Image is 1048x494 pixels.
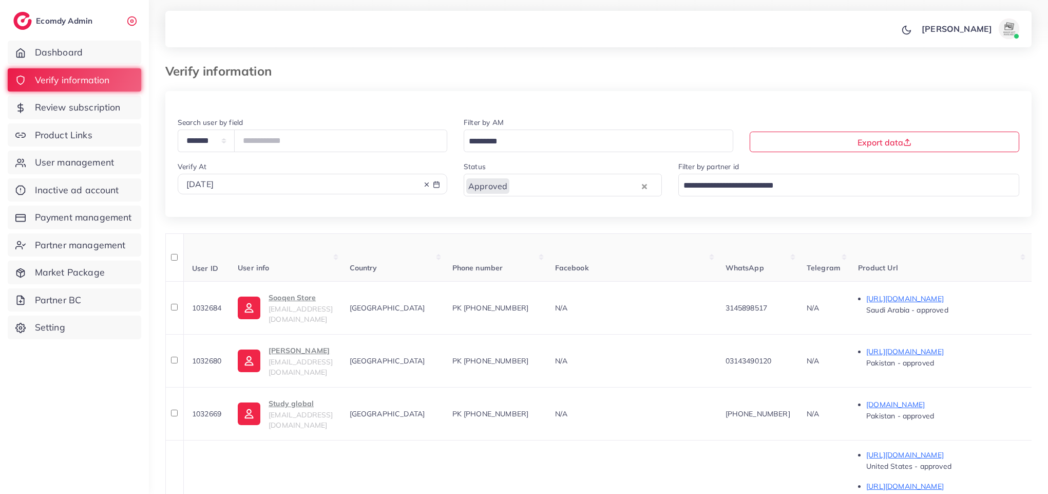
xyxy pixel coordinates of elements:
[35,74,110,87] span: Verify information
[8,316,141,339] a: Setting
[13,12,32,30] img: logo
[866,292,1020,305] p: [URL][DOMAIN_NAME]
[269,304,333,324] span: [EMAIL_ADDRESS][DOMAIN_NAME]
[192,263,218,272] span: User ID
[452,263,503,272] span: Phone number
[999,19,1019,39] img: avatar
[807,356,819,365] span: N/A
[8,41,141,64] a: Dashboard
[178,161,206,172] label: Verify At
[8,96,141,119] a: Review subscription
[555,263,589,272] span: Facebook
[866,398,1020,411] p: [DOMAIN_NAME]
[8,261,141,284] a: Market Package
[916,19,1023,39] a: [PERSON_NAME]avatar
[807,409,819,418] span: N/A
[678,174,1019,196] div: Search for option
[192,409,221,418] span: 1032669
[192,303,221,313] span: 1032684
[186,179,214,189] span: [DATE]
[35,156,114,169] span: User management
[726,356,772,365] span: 03143490120
[13,12,95,30] a: logoEcomdy Admin
[350,356,425,365] span: [GEOGRAPHIC_DATA]
[8,288,141,312] a: Partner BC
[238,402,260,425] img: ic-user-info.36bf1079.svg
[866,345,1020,358] p: [URL][DOMAIN_NAME]
[466,178,509,194] span: Approved
[35,294,82,307] span: Partner BC
[35,321,65,334] span: Setting
[750,132,1019,152] button: Export data
[678,161,739,172] label: Filter by partner id
[8,233,141,257] a: Partner management
[680,178,1006,194] input: Search for option
[452,356,529,365] span: PK [PHONE_NUMBER]
[269,410,333,430] span: [EMAIL_ADDRESS][DOMAIN_NAME]
[238,291,333,325] a: Sooqen Store[EMAIL_ADDRESS][DOMAIN_NAME]
[465,134,720,150] input: Search for option
[350,263,377,272] span: Country
[35,101,121,114] span: Review subscription
[464,130,733,152] div: Search for option
[555,303,567,313] span: N/A
[858,263,898,272] span: Product Url
[8,178,141,202] a: Inactive ad account
[238,350,260,372] img: ic-user-info.36bf1079.svg
[35,266,105,279] span: Market Package
[165,64,280,79] h3: Verify information
[350,303,425,313] span: [GEOGRAPHIC_DATA]
[866,449,1020,461] p: [URL][DOMAIN_NAME]
[269,397,333,410] p: Study global
[35,184,119,197] span: Inactive ad account
[269,344,333,357] p: [PERSON_NAME]
[178,117,243,127] label: Search user by field
[8,206,141,229] a: Payment management
[35,239,126,252] span: Partner management
[866,411,934,420] span: Pakistan - approved
[858,137,911,148] span: Export data
[8,68,141,92] a: Verify information
[807,263,841,272] span: Telegram
[866,305,948,315] span: Saudi Arabia - approved
[8,123,141,147] a: Product Links
[464,161,486,172] label: Status
[238,263,269,272] span: User info
[726,263,764,272] span: WhatsApp
[866,358,934,368] span: Pakistan - approved
[726,303,768,313] span: 3145898517
[464,117,504,127] label: Filter by AM
[464,174,662,196] div: Search for option
[555,409,567,418] span: N/A
[35,211,132,224] span: Payment management
[726,409,790,418] span: [PHONE_NUMBER]
[922,23,992,35] p: [PERSON_NAME]
[238,397,333,431] a: Study global[EMAIL_ADDRESS][DOMAIN_NAME]
[269,357,333,377] span: [EMAIL_ADDRESS][DOMAIN_NAME]
[35,46,83,59] span: Dashboard
[8,151,141,174] a: User management
[510,178,639,194] input: Search for option
[269,291,333,304] p: Sooqen Store
[807,303,819,313] span: N/A
[35,129,92,142] span: Product Links
[238,297,260,319] img: ic-user-info.36bf1079.svg
[866,462,951,471] span: United States - approved
[238,344,333,378] a: [PERSON_NAME][EMAIL_ADDRESS][DOMAIN_NAME]
[192,356,221,365] span: 1032680
[642,180,647,192] button: Clear Selected
[866,480,1020,492] p: [URL][DOMAIN_NAME]
[350,409,425,418] span: [GEOGRAPHIC_DATA]
[452,303,529,313] span: PK [PHONE_NUMBER]
[452,409,529,418] span: PK [PHONE_NUMBER]
[36,16,95,26] h2: Ecomdy Admin
[555,356,567,365] span: N/A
